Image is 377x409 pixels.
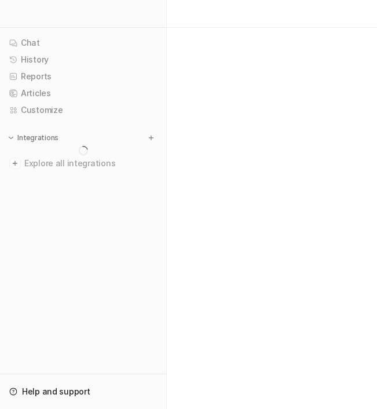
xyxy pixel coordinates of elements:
[5,384,162,400] a: Help and support
[5,85,162,101] a: Articles
[7,134,15,142] img: expand menu
[5,52,162,68] a: History
[5,132,62,144] button: Integrations
[5,35,162,51] a: Chat
[24,154,157,173] span: Explore all integrations
[9,158,21,169] img: explore all integrations
[17,133,58,143] p: Integrations
[5,68,162,85] a: Reports
[5,102,162,118] a: Customize
[147,134,155,142] img: menu_add.svg
[5,155,162,171] a: Explore all integrations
